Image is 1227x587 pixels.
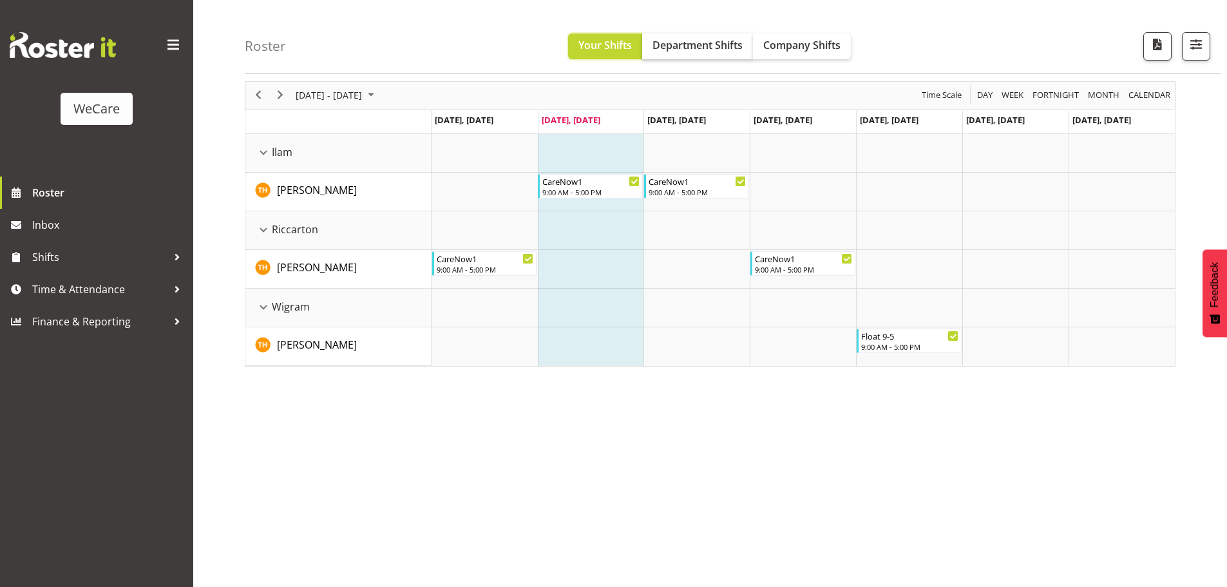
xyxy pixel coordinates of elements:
[750,251,855,276] div: Tillie Hollyer"s event - CareNow1 Begin From Thursday, August 21, 2025 at 9:00:00 AM GMT+12:00 En...
[269,82,291,109] div: next period
[245,173,432,211] td: Tillie Hollyer resource
[247,82,269,109] div: previous period
[1000,87,1026,103] button: Timeline Week
[966,114,1025,126] span: [DATE], [DATE]
[754,114,812,126] span: [DATE], [DATE]
[644,174,749,198] div: Tillie Hollyer"s event - CareNow1 Begin From Wednesday, August 20, 2025 at 9:00:00 AM GMT+12:00 E...
[277,260,357,275] a: [PERSON_NAME]
[245,39,286,53] h4: Roster
[1127,87,1173,103] button: Month
[1127,87,1172,103] span: calendar
[652,38,743,52] span: Department Shifts
[1143,32,1172,61] button: Download a PDF of the roster according to the set date range.
[647,114,706,126] span: [DATE], [DATE]
[1031,87,1080,103] span: Fortnight
[1086,87,1122,103] button: Timeline Month
[976,87,994,103] span: Day
[1182,32,1210,61] button: Filter Shifts
[753,34,851,59] button: Company Shifts
[649,187,746,197] div: 9:00 AM - 5:00 PM
[542,187,640,197] div: 9:00 AM - 5:00 PM
[860,114,918,126] span: [DATE], [DATE]
[755,252,852,265] div: CareNow1
[272,222,318,237] span: Riccarton
[1072,114,1131,126] span: [DATE], [DATE]
[542,114,600,126] span: [DATE], [DATE]
[861,342,958,352] div: 9:00 AM - 5:00 PM
[649,175,746,188] div: CareNow1
[538,174,643,198] div: Tillie Hollyer"s event - CareNow1 Begin From Tuesday, August 19, 2025 at 9:00:00 AM GMT+12:00 End...
[1031,87,1081,103] button: Fortnight
[277,182,357,198] a: [PERSON_NAME]
[250,87,267,103] button: Previous
[32,215,187,235] span: Inbox
[437,252,534,265] div: CareNow1
[1209,262,1221,307] span: Feedback
[32,312,167,331] span: Finance & Reporting
[277,183,357,197] span: [PERSON_NAME]
[277,337,357,352] a: [PERSON_NAME]
[432,251,537,276] div: Tillie Hollyer"s event - CareNow1 Begin From Monday, August 18, 2025 at 9:00:00 AM GMT+12:00 Ends...
[245,250,432,289] td: Tillie Hollyer resource
[642,34,753,59] button: Department Shifts
[578,38,632,52] span: Your Shifts
[272,87,289,103] button: Next
[1203,249,1227,337] button: Feedback - Show survey
[857,329,962,353] div: Tillie Hollyer"s event - Float 9-5 Begin From Friday, August 22, 2025 at 9:00:00 AM GMT+12:00 End...
[245,289,432,327] td: Wigram resource
[294,87,380,103] button: August 2025
[73,99,120,119] div: WeCare
[32,247,167,267] span: Shifts
[277,260,357,274] span: [PERSON_NAME]
[245,211,432,250] td: Riccarton resource
[291,82,382,109] div: August 18 - 24, 2025
[920,87,964,103] button: Time Scale
[1087,87,1121,103] span: Month
[272,144,292,160] span: Ilam
[32,183,187,202] span: Roster
[568,34,642,59] button: Your Shifts
[245,327,432,366] td: Tillie Hollyer resource
[975,87,995,103] button: Timeline Day
[437,264,534,274] div: 9:00 AM - 5:00 PM
[432,134,1175,366] table: Timeline Week of August 19, 2025
[435,114,493,126] span: [DATE], [DATE]
[920,87,963,103] span: Time Scale
[763,38,841,52] span: Company Shifts
[294,87,363,103] span: [DATE] - [DATE]
[32,280,167,299] span: Time & Attendance
[861,329,958,342] div: Float 9-5
[245,134,432,173] td: Ilam resource
[1000,87,1025,103] span: Week
[10,32,116,58] img: Rosterit website logo
[542,175,640,188] div: CareNow1
[272,299,310,314] span: Wigram
[755,264,852,274] div: 9:00 AM - 5:00 PM
[245,81,1175,367] div: Timeline Week of August 19, 2025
